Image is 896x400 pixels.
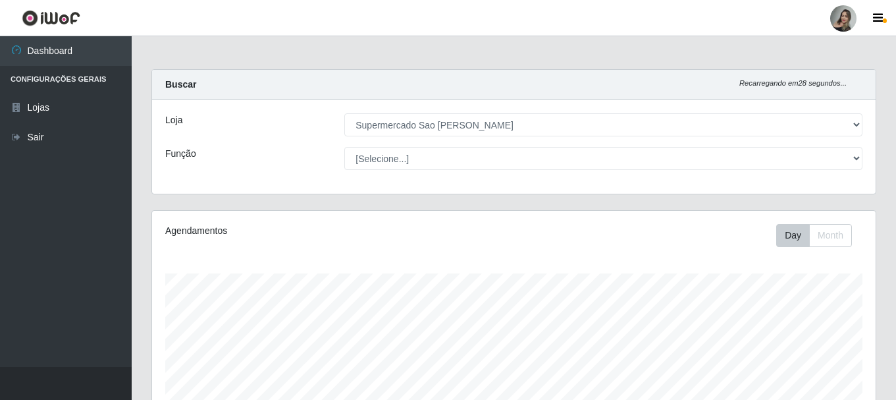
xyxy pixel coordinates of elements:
i: Recarregando em 28 segundos... [739,79,847,87]
button: Day [776,224,810,247]
div: Toolbar with button groups [776,224,862,247]
label: Loja [165,113,182,127]
label: Função [165,147,196,161]
div: Agendamentos [165,224,444,238]
button: Month [809,224,852,247]
img: CoreUI Logo [22,10,80,26]
div: First group [776,224,852,247]
strong: Buscar [165,79,196,90]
